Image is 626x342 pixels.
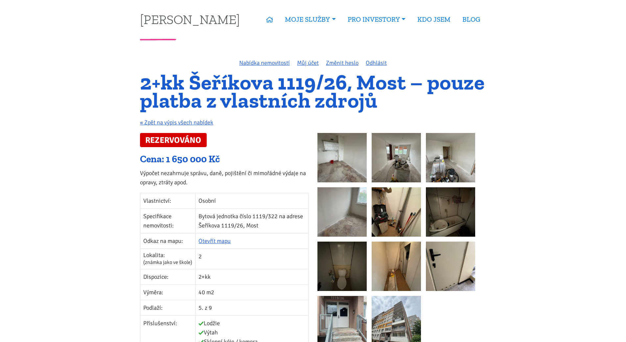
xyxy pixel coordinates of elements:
[140,233,196,249] td: Odkaz na mapu:
[140,300,196,315] td: Podlaží:
[239,59,290,66] a: Nabídka nemovitostí
[140,193,196,208] td: Vlastnictví:
[196,300,309,315] td: 5. z 9
[140,169,309,187] p: Výpočet nezahrnuje správu, daně, pojištění či mimořádné výdaje na opravy, ztráty apod.
[140,269,196,284] td: Dispozice:
[342,12,411,27] a: PRO INVESTORY
[196,284,309,300] td: 40 m2
[456,12,486,27] a: BLOG
[140,249,196,269] td: Lokalita:
[196,193,309,208] td: Osobní
[411,12,456,27] a: KDO JSEM
[143,259,192,266] span: (známka jako ve škole)
[366,59,387,66] a: Odhlásit
[279,12,341,27] a: MOJE SLUŽBY
[326,59,359,66] a: Změnit heslo
[297,59,319,66] a: Můj účet
[198,237,231,245] a: Otevřít mapu
[140,208,196,233] td: Specifikace nemovitosti:
[196,208,309,233] td: Bytová jednotka číslo 1119/322 na adrese Šeříkova 1119/26, Most
[140,153,309,166] div: Cena: 1 650 000 Kč
[196,249,309,269] td: 2
[140,13,240,26] a: [PERSON_NAME]
[140,284,196,300] td: Výměra:
[196,269,309,284] td: 2+kk
[140,73,486,109] h1: 2+kk Šeříkova 1119/26, Most – pouze platba z vlastních zdrojů
[140,119,213,126] a: « Zpět na výpis všech nabídek
[140,133,207,147] span: REZERVOVÁNO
